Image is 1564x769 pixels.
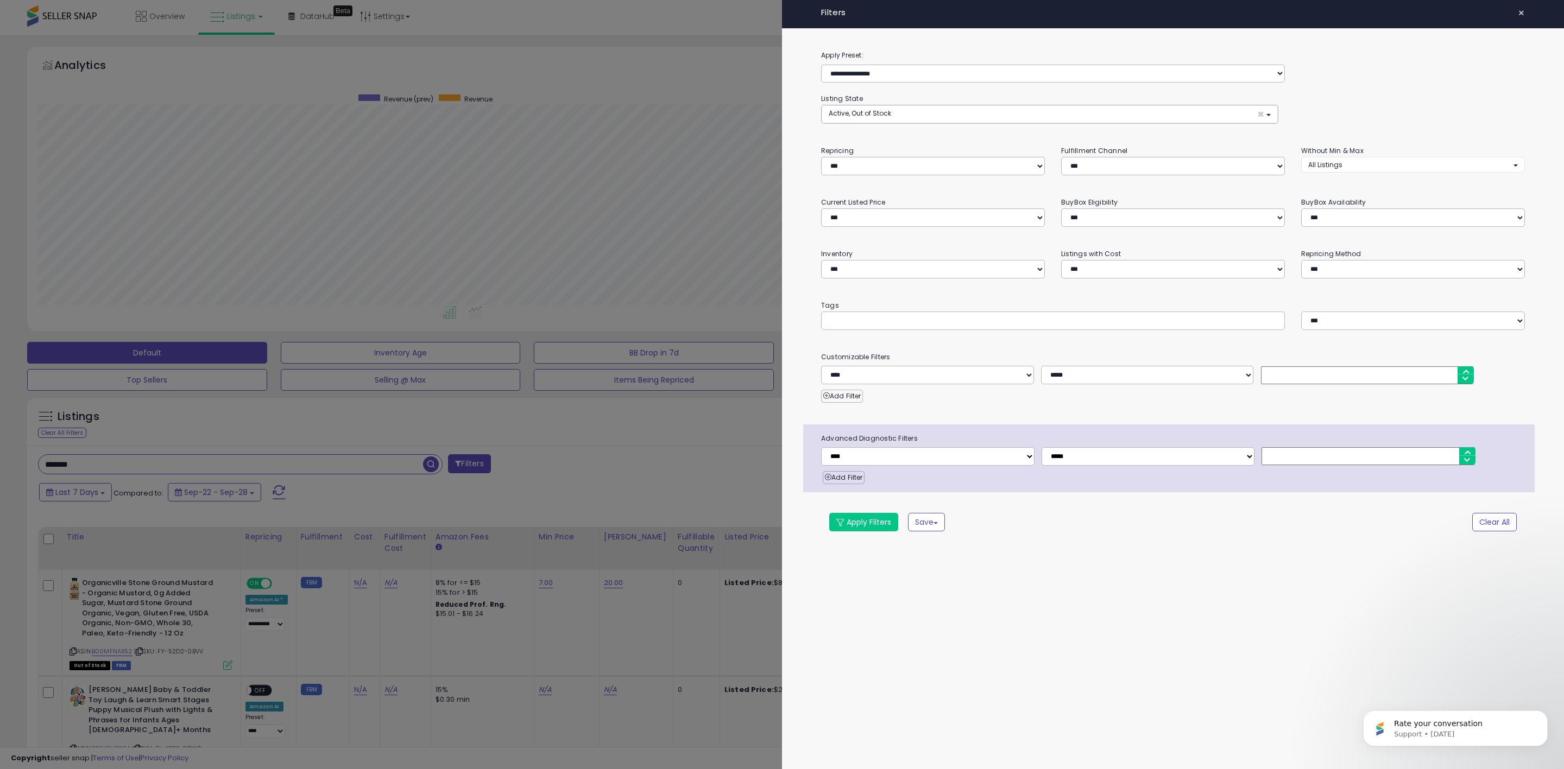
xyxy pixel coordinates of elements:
small: Without Min & Max [1301,146,1364,155]
h4: Filters [821,8,1525,17]
label: Apply Preset: [813,49,1533,61]
small: Inventory [821,249,853,258]
small: BuyBox Availability [1301,198,1366,207]
small: Fulfillment Channel [1061,146,1127,155]
small: Current Listed Price [821,198,885,207]
button: × [1513,5,1529,21]
small: BuyBox Eligibility [1061,198,1118,207]
small: Customizable Filters [813,351,1533,363]
small: Tags [813,300,1533,312]
button: All Listings [1301,157,1525,173]
small: Listing State [821,94,863,103]
button: Active, Out of Stock × [822,105,1278,123]
span: × [1518,5,1525,21]
button: Apply Filters [829,513,898,531]
small: Repricing Method [1301,249,1361,258]
small: Listings with Cost [1061,249,1121,258]
small: Repricing [821,146,854,155]
span: Advanced Diagnostic Filters [813,433,1535,444]
span: Active, Out of Stock [829,109,891,118]
span: × [1257,109,1264,120]
button: Add Filter [823,471,865,484]
button: Save [908,513,945,531]
iframe: Intercom notifications message [1347,688,1564,764]
button: Add Filter [821,390,863,403]
span: All Listings [1308,160,1342,169]
button: Clear All [1472,513,1517,531]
